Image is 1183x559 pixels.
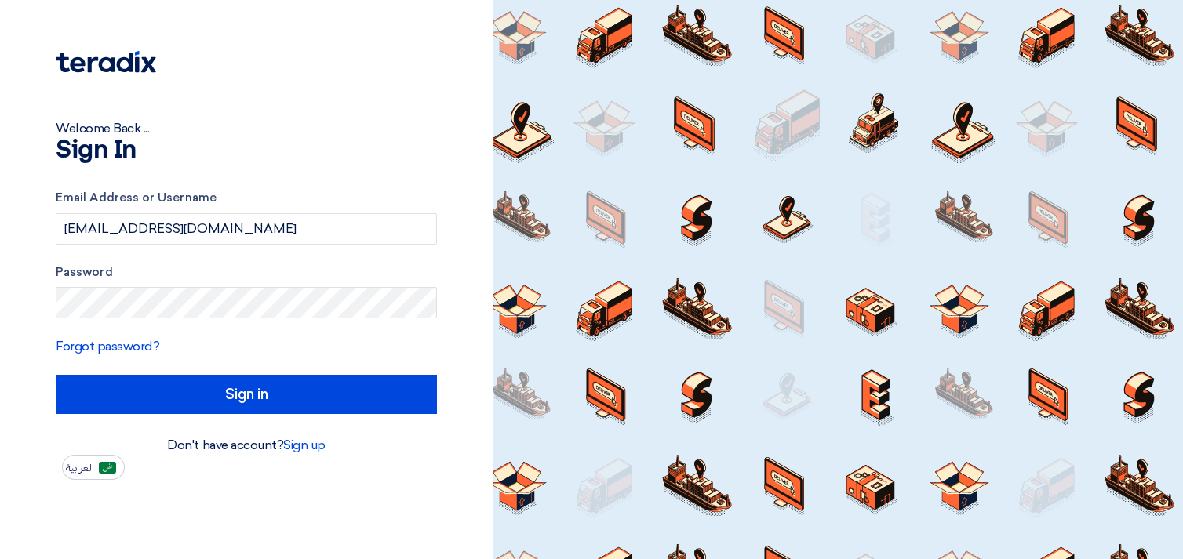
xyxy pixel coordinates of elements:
img: Teradix logo [56,51,156,73]
div: Don't have account? [56,436,437,455]
img: ar-AR.png [99,462,116,474]
h1: Sign In [56,138,437,163]
label: Email Address or Username [56,189,437,207]
div: Welcome Back ... [56,119,437,138]
a: Sign up [283,437,326,452]
span: العربية [66,463,94,474]
button: العربية [62,455,125,480]
a: Forgot password? [56,339,159,354]
input: Sign in [56,375,437,414]
label: Password [56,263,437,281]
input: Enter your business email or username [56,213,437,245]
